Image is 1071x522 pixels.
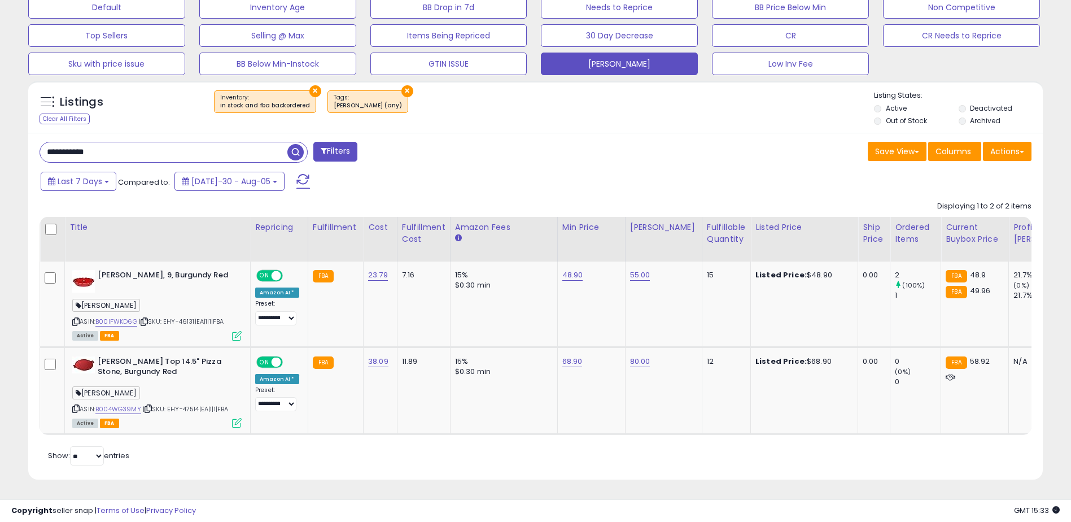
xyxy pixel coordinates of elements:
[11,505,53,516] strong: Copyright
[886,103,907,113] label: Active
[402,221,445,245] div: Fulfillment Cost
[562,356,583,367] a: 68.90
[755,270,849,280] div: $48.90
[28,53,185,75] button: Sku with price issue
[402,270,441,280] div: 7.16
[895,356,941,367] div: 0
[970,103,1012,113] label: Deactivated
[755,356,807,367] b: Listed Price:
[58,176,102,187] span: Last 7 Days
[72,356,242,427] div: ASIN:
[174,172,285,191] button: [DATE]-30 - Aug-05
[868,142,926,161] button: Save View
[191,176,270,187] span: [DATE]-30 - Aug-05
[883,24,1040,47] button: CR Needs to Reprice
[100,331,119,341] span: FBA
[630,356,650,367] a: 80.00
[97,505,145,516] a: Terms of Use
[146,505,196,516] a: Privacy Policy
[946,270,967,282] small: FBA
[630,269,650,281] a: 55.00
[1013,281,1029,290] small: (0%)
[100,419,119,428] span: FBA
[541,53,698,75] button: [PERSON_NAME]
[143,404,229,414] span: | SKU: EHY-47514|EA|1|1|FBA
[95,404,141,414] a: B004WG39MY
[895,221,936,245] div: Ordered Items
[41,172,116,191] button: Last 7 Days
[98,270,235,284] b: [PERSON_NAME], 9, Burgundy Red
[455,270,549,280] div: 15%
[368,221,392,233] div: Cost
[139,317,224,326] span: | SKU: EHY-46131|EA|1|1|FBA
[370,24,527,47] button: Items Being Repriced
[257,357,272,367] span: ON
[69,221,246,233] div: Title
[455,356,549,367] div: 15%
[895,367,911,376] small: (0%)
[255,288,299,298] div: Amazon AI *
[98,356,235,380] b: [PERSON_NAME] Top 14.5" Pizza Stone, Burgundy Red
[946,286,967,298] small: FBA
[541,24,698,47] button: 30 Day Decrease
[72,356,95,373] img: 31lle+kipWL._SL40_.jpg
[970,116,1000,125] label: Archived
[455,233,462,243] small: Amazon Fees.
[712,24,869,47] button: CR
[630,221,697,233] div: [PERSON_NAME]
[970,356,990,367] span: 58.92
[928,142,981,161] button: Columns
[936,146,971,157] span: Columns
[313,270,334,282] small: FBA
[562,221,620,233] div: Min Price
[255,386,299,412] div: Preset:
[313,356,334,369] small: FBA
[72,270,242,340] div: ASIN:
[707,221,746,245] div: Fulfillable Quantity
[895,270,941,280] div: 2
[562,269,583,281] a: 48.90
[199,24,356,47] button: Selling @ Max
[755,356,849,367] div: $68.90
[401,85,413,97] button: ×
[937,201,1031,212] div: Displaying 1 to 2 of 2 items
[370,53,527,75] button: GTIN ISSUE
[281,357,299,367] span: OFF
[455,280,549,290] div: $0.30 min
[902,281,925,290] small: (100%)
[48,450,129,461] span: Show: entries
[255,221,303,233] div: Repricing
[755,221,853,233] div: Listed Price
[72,331,98,341] span: All listings currently available for purchase on Amazon
[313,142,357,162] button: Filters
[863,221,885,245] div: Ship Price
[946,356,967,369] small: FBA
[257,271,272,281] span: ON
[863,356,881,367] div: 0.00
[220,93,310,110] span: Inventory :
[72,270,95,293] img: 31SHrFVexqL._SL40_.jpg
[309,85,321,97] button: ×
[368,269,388,281] a: 23.79
[707,270,742,280] div: 15
[40,114,90,124] div: Clear All Filters
[895,377,941,387] div: 0
[970,269,986,280] span: 48.9
[863,270,881,280] div: 0.00
[281,271,299,281] span: OFF
[712,53,869,75] button: Low Inv Fee
[72,386,140,399] span: [PERSON_NAME]
[455,221,553,233] div: Amazon Fees
[313,221,359,233] div: Fulfillment
[60,94,103,110] h5: Listings
[11,506,196,516] div: seller snap | |
[255,374,299,384] div: Amazon AI *
[455,367,549,377] div: $0.30 min
[72,299,140,312] span: [PERSON_NAME]
[970,285,991,296] span: 49.96
[368,356,388,367] a: 38.09
[895,290,941,301] div: 1
[118,177,170,188] span: Compared to:
[220,102,310,110] div: in stock and fba backordered
[402,356,441,367] div: 11.89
